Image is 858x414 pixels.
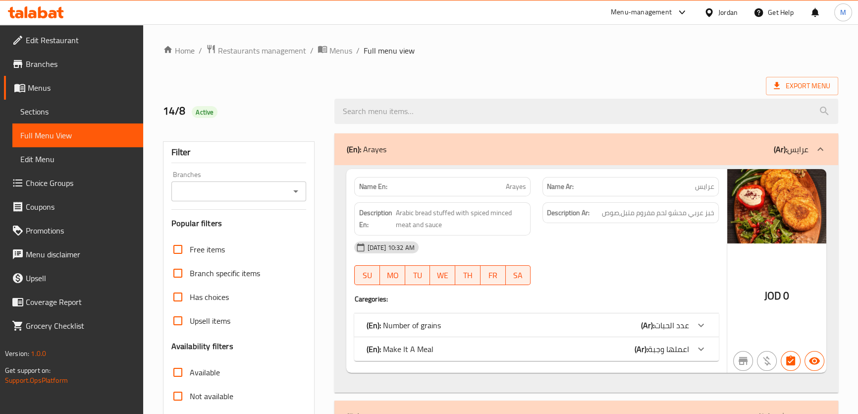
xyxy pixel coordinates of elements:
[366,343,433,355] p: Make It A Meal
[434,268,451,283] span: WE
[727,169,826,243] img: %D8%B9%D8%B1%D8%A7%D9%8A%D8%B3638907682413401376.jpg
[4,171,143,195] a: Choice Groups
[547,207,590,219] strong: Description Ar:
[366,318,380,333] b: (En):
[405,265,430,285] button: TU
[346,142,361,157] b: (En):
[733,351,753,371] button: Not branch specific item
[506,265,531,285] button: SA
[774,80,830,92] span: Export Menu
[718,7,738,18] div: Jordan
[774,143,808,155] p: عرايس
[192,108,217,117] span: Active
[547,181,574,192] strong: Name Ar:
[781,351,801,371] button: Has choices
[334,165,838,393] div: (En): Arayes(Ar):عرايس
[5,347,29,360] span: Version:
[510,268,527,283] span: SA
[481,265,506,285] button: FR
[4,314,143,338] a: Grocery Checklist
[5,364,51,377] span: Get support on:
[4,28,143,52] a: Edit Restaurant
[346,143,386,155] p: Arayes
[310,45,314,57] li: /
[506,181,526,192] span: Arayes
[190,390,233,402] span: Not available
[26,201,135,213] span: Coupons
[363,243,418,252] span: [DATE] 10:32 AM
[26,296,135,308] span: Coverage Report
[190,315,230,327] span: Upsell items
[31,347,46,360] span: 1.0.0
[26,225,135,237] span: Promotions
[12,100,143,123] a: Sections
[654,318,689,333] span: عدد الحبات
[695,181,714,192] span: عرايس
[171,142,307,163] div: Filter
[20,106,135,118] span: Sections
[774,142,787,157] b: (Ar):
[757,351,777,371] button: Purchased item
[171,218,307,229] h3: Popular filters
[459,268,477,283] span: TH
[218,45,306,57] span: Restaurants management
[206,44,306,57] a: Restaurants management
[12,123,143,147] a: Full Menu View
[190,243,225,255] span: Free items
[356,45,360,57] li: /
[163,44,838,57] nav: breadcrumb
[804,351,824,371] button: Available
[20,129,135,141] span: Full Menu View
[359,268,376,283] span: SU
[840,7,846,18] span: M
[409,268,427,283] span: TU
[4,266,143,290] a: Upsell
[396,207,526,231] span: Arabic bread stuffed with spiced minced meat and sauce
[611,6,672,18] div: Menu-management
[318,44,352,57] a: Menus
[334,99,838,124] input: search
[366,319,440,331] p: Number of grains
[354,337,718,361] div: (En): Make It A Meal(Ar):اعملها وجبة
[455,265,481,285] button: TH
[484,268,502,283] span: FR
[766,77,838,95] span: Export Menu
[199,45,202,57] li: /
[783,286,789,305] span: 0
[26,272,135,284] span: Upsell
[192,106,217,118] div: Active
[26,320,135,332] span: Grocery Checklist
[4,195,143,219] a: Coupons
[12,147,143,171] a: Edit Menu
[354,313,718,337] div: (En): Number of grains(Ar):عدد الحبات
[380,265,405,285] button: MO
[384,268,401,283] span: MO
[163,45,195,57] a: Home
[354,294,718,304] h4: Caregories:
[26,177,135,189] span: Choice Groups
[602,207,714,219] span: خبز عربي محشو لحم مفروم متبل,صوص
[366,342,380,356] b: (En):
[190,291,229,303] span: Has choices
[4,242,143,266] a: Menu disclaimer
[329,45,352,57] span: Menus
[354,265,380,285] button: SU
[334,133,838,165] div: (En): Arayes(Ar):عرايس
[190,267,260,279] span: Branch specific items
[171,341,233,352] h3: Availability filters
[289,184,303,198] button: Open
[4,76,143,100] a: Menus
[163,104,323,118] h2: 14/8
[359,181,387,192] strong: Name En:
[20,153,135,165] span: Edit Menu
[26,248,135,260] span: Menu disclaimer
[190,366,220,378] span: Available
[359,207,394,231] strong: Description En:
[4,290,143,314] a: Coverage Report
[4,52,143,76] a: Branches
[28,82,135,94] span: Menus
[430,265,455,285] button: WE
[4,219,143,242] a: Promotions
[764,286,781,305] span: JOD
[648,342,689,356] span: اعملها وجبة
